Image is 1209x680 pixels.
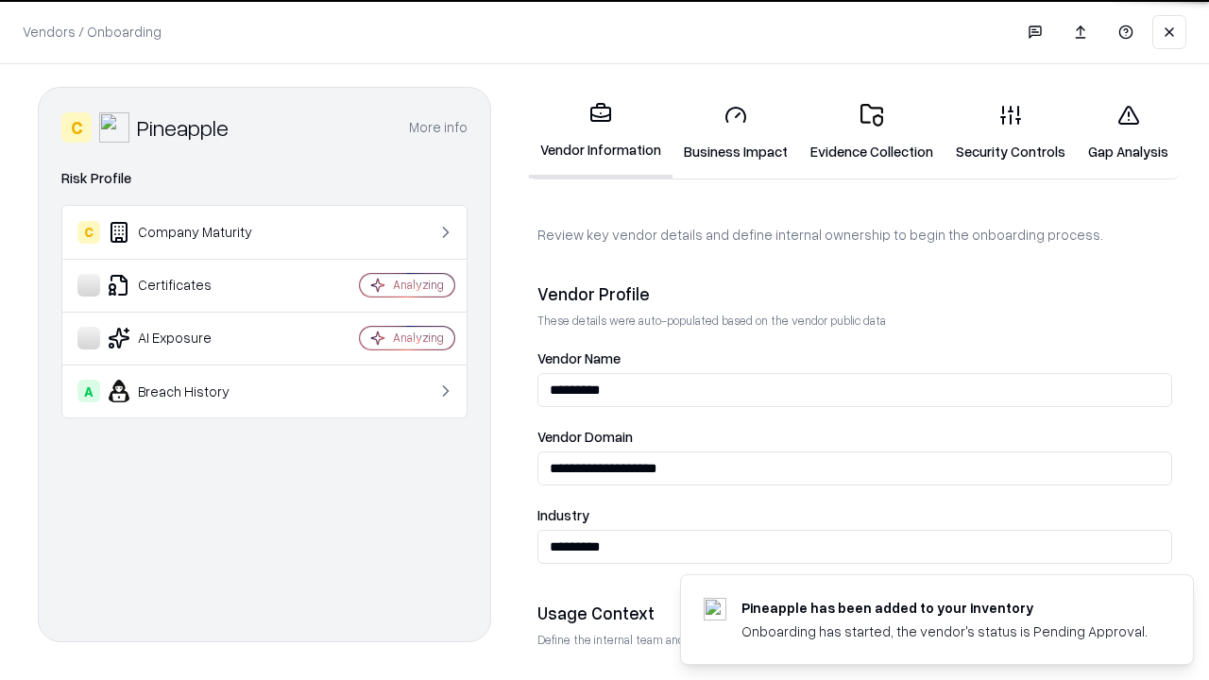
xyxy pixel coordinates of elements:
label: Vendor Domain [537,430,1172,444]
div: AI Exposure [77,327,303,349]
div: Analyzing [393,330,444,346]
a: Vendor Information [529,87,673,178]
div: Risk Profile [61,167,468,190]
img: Pineapple [99,112,129,143]
a: Business Impact [673,89,799,177]
div: Breach History [77,380,303,402]
img: pineappleenergy.com [704,598,726,620]
div: Pineapple [137,112,229,143]
a: Gap Analysis [1077,89,1180,177]
div: Certificates [77,274,303,297]
div: A [77,380,100,402]
div: C [77,221,100,244]
div: Vendor Profile [537,282,1172,305]
div: Onboarding has started, the vendor's status is Pending Approval. [741,621,1148,641]
a: Security Controls [945,89,1077,177]
p: These details were auto-populated based on the vendor public data [537,313,1172,329]
p: Review key vendor details and define internal ownership to begin the onboarding process. [537,225,1172,245]
div: C [61,112,92,143]
label: Vendor Name [537,351,1172,365]
div: Pineapple has been added to your inventory [741,598,1148,618]
label: Industry [537,508,1172,522]
div: Analyzing [393,277,444,293]
button: More info [409,110,468,144]
p: Define the internal team and reason for using this vendor. This helps assess business relevance a... [537,632,1172,648]
p: Vendors / Onboarding [23,22,162,42]
div: Company Maturity [77,221,303,244]
a: Evidence Collection [799,89,945,177]
div: Usage Context [537,602,1172,624]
